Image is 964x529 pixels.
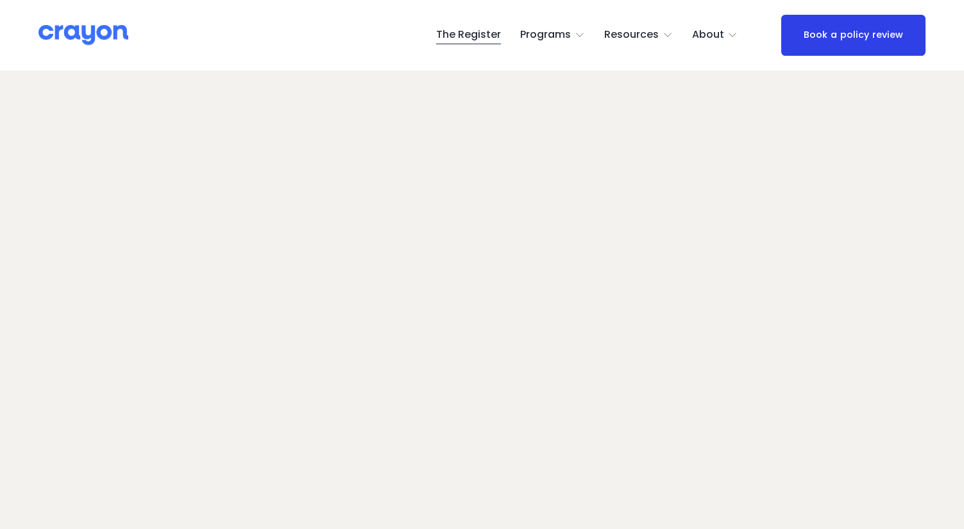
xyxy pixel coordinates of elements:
span: Programs [520,26,571,44]
span: About [692,26,724,44]
a: Book a policy review [781,15,926,56]
span: Resources [604,26,659,44]
a: folder dropdown [520,25,585,46]
a: folder dropdown [604,25,673,46]
a: folder dropdown [692,25,738,46]
a: The Register [436,25,501,46]
img: Crayon [38,24,128,46]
